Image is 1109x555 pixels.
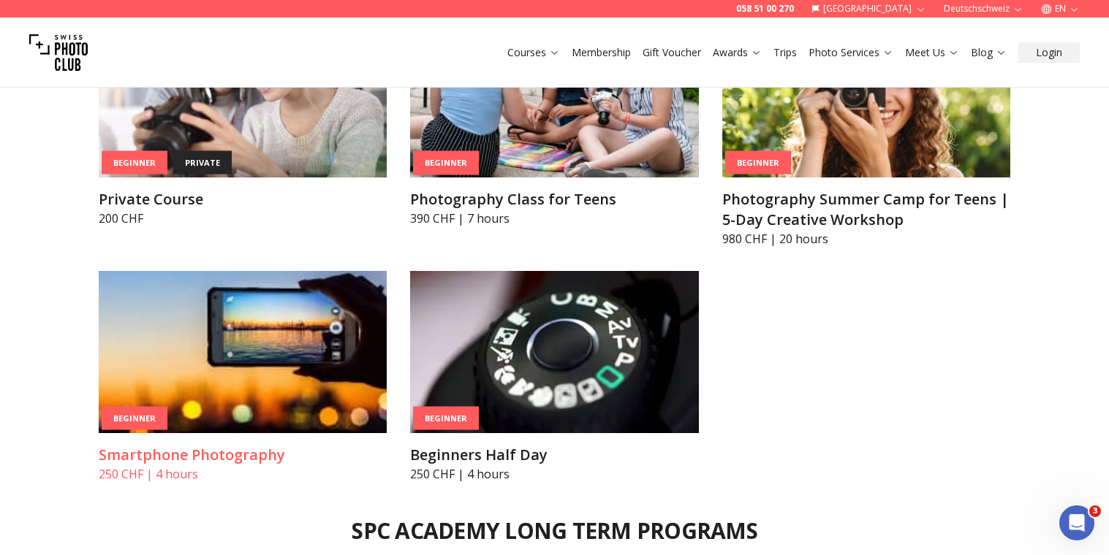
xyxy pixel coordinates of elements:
[410,189,699,210] h3: Photography Class for Teens
[566,42,637,63] button: Membership
[899,42,965,63] button: Meet Us
[413,151,479,175] div: Beginner
[410,15,699,227] a: Photography Class for TeensBeginnerPhotography Class for Teens390 CHF | 7 hours
[722,15,1011,177] img: Photography Summer Camp for Teens | 5-Day Creative Workshop
[29,23,88,82] img: Swiss photo club
[722,189,1011,230] h3: Photography Summer Camp for Teens | 5-Day Creative Workshop
[410,15,699,177] img: Photography Class for Teens
[736,3,794,15] a: 058 51 00 270
[773,45,797,60] a: Trips
[1059,505,1094,540] iframe: Intercom live chat
[99,271,387,483] a: Smartphone PhotographyBeginnerSmartphone Photography250 CHF | 4 hours
[1018,42,1080,63] button: Login
[413,406,479,430] div: Beginner
[173,150,232,175] div: private
[99,189,387,210] h3: Private Course
[905,45,959,60] a: Meet Us
[803,42,899,63] button: Photo Services
[722,230,1011,248] p: 980 CHF | 20 hours
[1089,505,1101,517] span: 3
[102,150,167,175] div: Beginner
[102,406,167,430] div: Beginner
[99,210,387,227] p: 200 CHF
[99,15,387,177] img: Private Course
[971,45,1007,60] a: Blog
[99,271,387,433] img: Smartphone Photography
[637,42,707,63] button: Gift Voucher
[410,210,699,227] p: 390 CHF | 7 hours
[572,45,631,60] a: Membership
[410,445,699,465] h3: Beginners Half Day
[965,42,1013,63] button: Blog
[99,465,387,483] p: 250 CHF | 4 hours
[99,445,387,465] h3: Smartphone Photography
[507,45,560,60] a: Courses
[713,45,762,60] a: Awards
[501,42,566,63] button: Courses
[410,465,699,483] p: 250 CHF | 4 hours
[352,518,757,544] h2: SPC Academy Long Term Programs
[707,42,768,63] button: Awards
[725,150,791,175] div: Beginner
[768,42,803,63] button: Trips
[643,45,701,60] a: Gift Voucher
[722,15,1011,248] a: Photography Summer Camp for Teens | 5-Day Creative WorkshopBeginnerPhotography Summer Camp for Te...
[410,271,699,483] a: Beginners Half DayBeginnerBeginners Half Day250 CHF | 4 hours
[99,15,387,227] a: Private CourseBeginnerprivatePrivate Course200 CHF
[410,271,699,433] img: Beginners Half Day
[809,45,893,60] a: Photo Services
